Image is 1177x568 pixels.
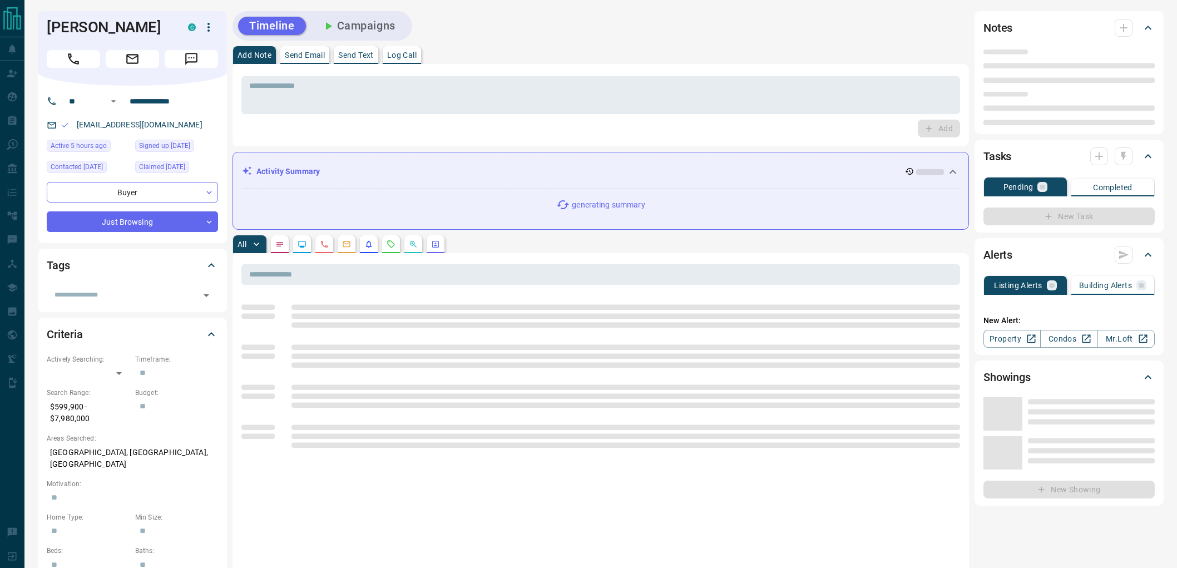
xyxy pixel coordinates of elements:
div: Tasks [983,143,1155,170]
div: Sun Oct 12 2025 [47,140,130,155]
p: Home Type: [47,512,130,522]
p: Min Size: [135,512,218,522]
a: Mr.Loft [1097,330,1155,348]
div: Fri Sep 26 2025 [135,140,218,155]
svg: Notes [275,240,284,249]
svg: Email Valid [61,121,69,129]
p: Actively Searching: [47,354,130,364]
a: Property [983,330,1041,348]
div: condos.ca [188,23,196,31]
span: Contacted [DATE] [51,161,103,172]
svg: Listing Alerts [364,240,373,249]
p: Pending [1003,183,1033,191]
div: Showings [983,364,1155,391]
p: Baths: [135,546,218,556]
p: Completed [1093,184,1133,191]
a: Condos [1040,330,1097,348]
div: Sat Sep 27 2025 [47,161,130,176]
p: generating summary [572,199,645,211]
button: Timeline [238,17,306,35]
a: [EMAIL_ADDRESS][DOMAIN_NAME] [77,120,202,129]
p: Areas Searched: [47,433,218,443]
button: Campaigns [310,17,407,35]
p: [GEOGRAPHIC_DATA], [GEOGRAPHIC_DATA], [GEOGRAPHIC_DATA] [47,443,218,473]
span: Call [47,50,100,68]
span: Message [165,50,218,68]
p: Timeframe: [135,354,218,364]
p: Activity Summary [256,166,320,177]
div: Notes [983,14,1155,41]
h1: [PERSON_NAME] [47,18,171,36]
p: Beds: [47,546,130,556]
p: $599,900 - $7,980,000 [47,398,130,428]
svg: Lead Browsing Activity [298,240,306,249]
span: Claimed [DATE] [139,161,185,172]
button: Open [199,288,214,303]
h2: Tags [47,256,70,274]
svg: Requests [387,240,395,249]
h2: Criteria [47,325,83,343]
h2: Notes [983,19,1012,37]
h2: Showings [983,368,1031,386]
h2: Alerts [983,246,1012,264]
p: Send Text [338,51,374,59]
p: Search Range: [47,388,130,398]
div: Just Browsing [47,211,218,232]
h2: Tasks [983,147,1011,165]
p: New Alert: [983,315,1155,327]
p: Listing Alerts [994,281,1042,289]
p: Add Note [238,51,271,59]
div: Sat Sep 27 2025 [135,161,218,176]
button: Open [107,95,120,108]
p: Motivation: [47,479,218,489]
span: Active 5 hours ago [51,140,107,151]
p: All [238,240,246,248]
svg: Calls [320,240,329,249]
svg: Emails [342,240,351,249]
div: Alerts [983,241,1155,268]
span: Email [106,50,159,68]
p: Send Email [285,51,325,59]
div: Criteria [47,321,218,348]
p: Building Alerts [1079,281,1132,289]
p: Budget: [135,388,218,398]
p: Log Call [387,51,417,59]
svg: Opportunities [409,240,418,249]
span: Signed up [DATE] [139,140,190,151]
svg: Agent Actions [431,240,440,249]
div: Tags [47,252,218,279]
div: Activity Summary [242,161,960,182]
div: Buyer [47,182,218,202]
